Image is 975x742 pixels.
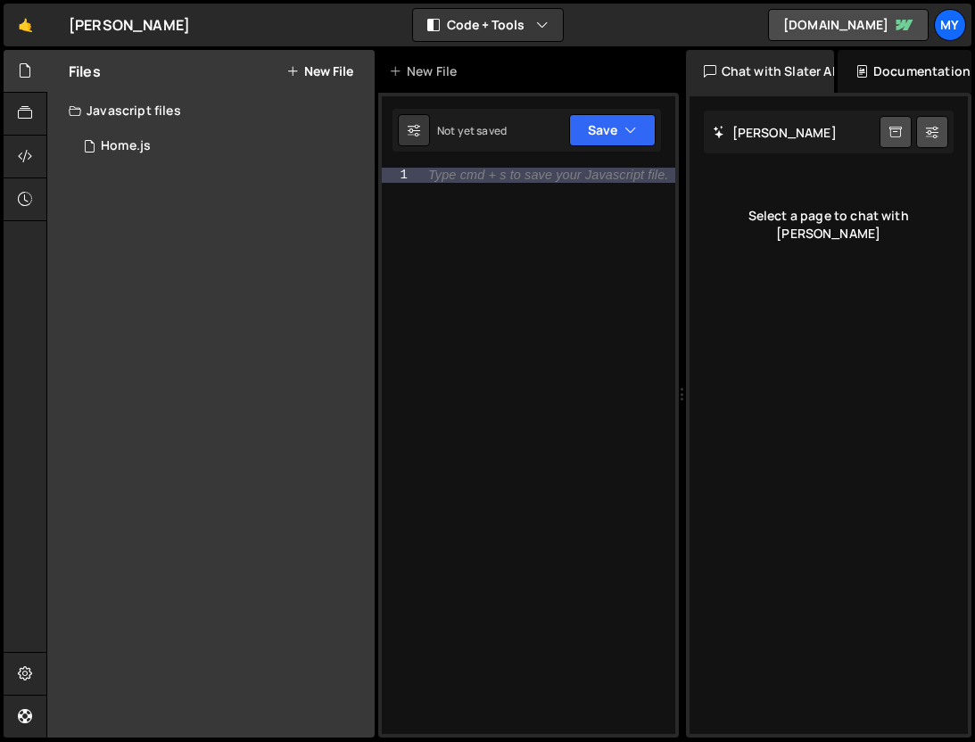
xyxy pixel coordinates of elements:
a: 🤙 [4,4,47,46]
div: Type cmd + s to save your Javascript file. [428,169,668,182]
button: New File [286,64,353,78]
button: Code + Tools [413,9,563,41]
h2: Files [69,62,101,81]
h2: [PERSON_NAME] [713,124,837,141]
a: My [934,9,966,41]
div: Home.js [101,138,151,154]
button: Save [569,114,656,146]
div: Select a page to chat with [PERSON_NAME] [704,180,954,268]
div: Not yet saved [437,123,507,138]
div: 16209/43631.js [69,128,375,164]
div: 1 [382,168,419,183]
div: Javascript files [47,93,375,128]
div: [PERSON_NAME] [69,14,190,36]
div: New File [389,62,464,80]
a: [DOMAIN_NAME] [768,9,929,41]
div: Chat with Slater AI [686,50,834,93]
div: Documentation [838,50,971,93]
